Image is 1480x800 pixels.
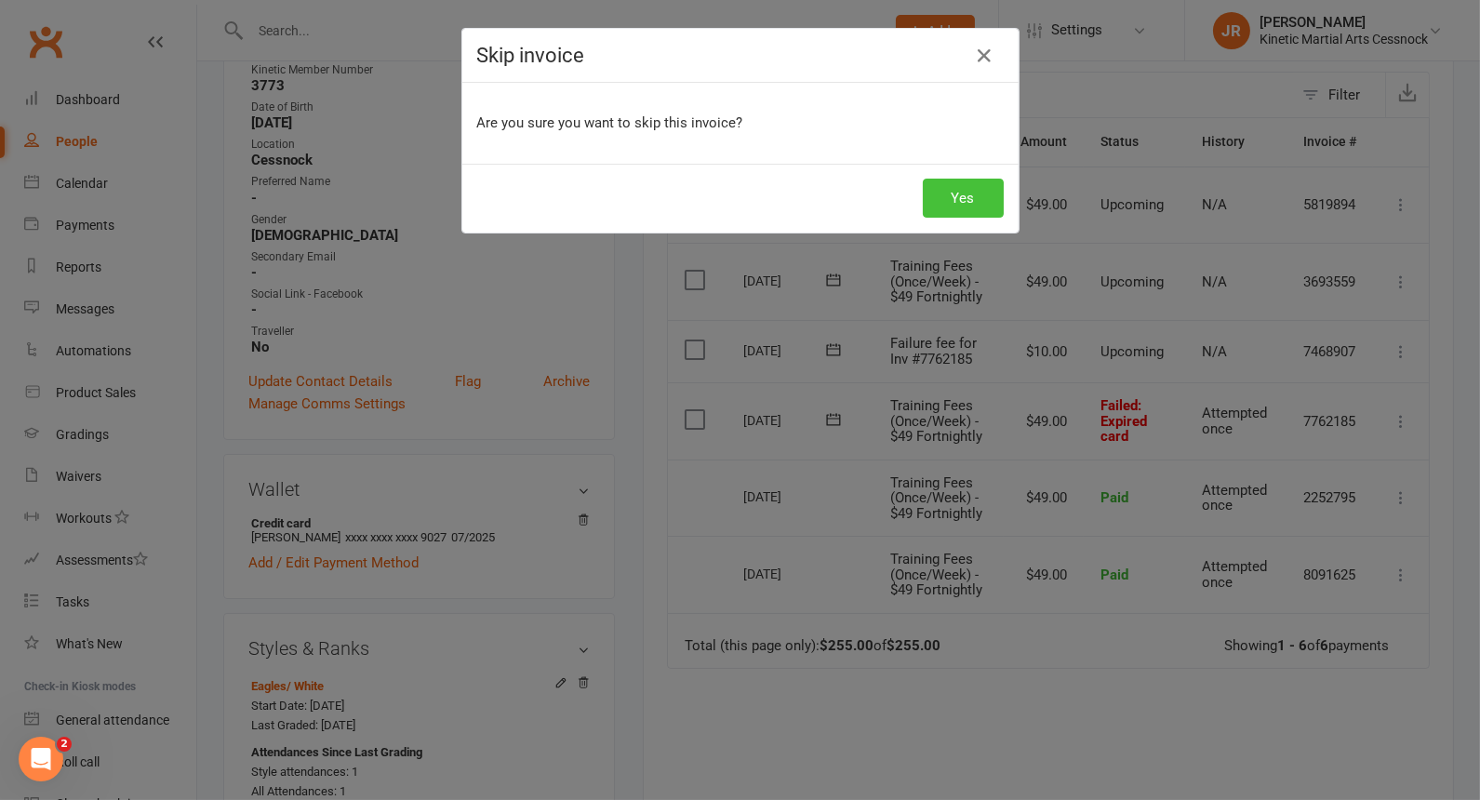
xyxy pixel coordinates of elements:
[477,114,743,131] span: Are you sure you want to skip this invoice?
[923,179,1004,218] button: Yes
[57,737,72,752] span: 2
[477,44,1004,67] h4: Skip invoice
[19,737,63,781] iframe: Intercom live chat
[970,41,1000,71] button: Close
